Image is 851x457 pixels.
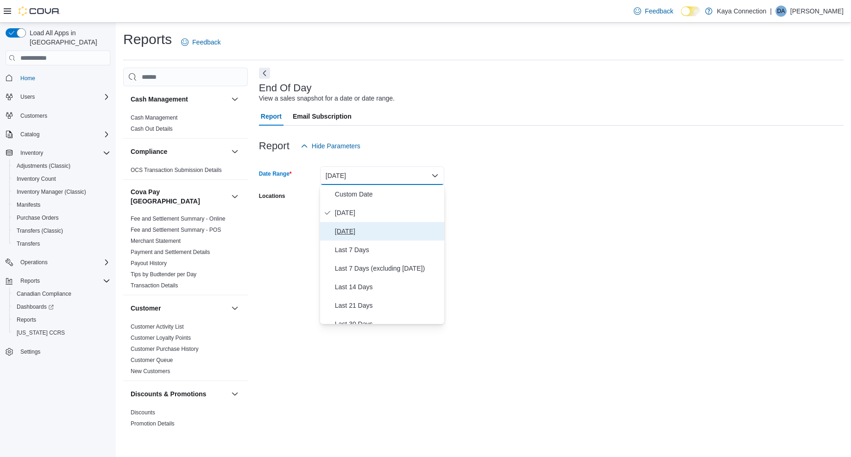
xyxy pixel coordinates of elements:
span: Feedback [645,6,673,16]
span: Catalog [17,129,110,140]
span: Reports [17,275,110,286]
label: Locations [259,192,285,200]
h1: Reports [123,30,172,49]
span: Operations [20,259,48,266]
h3: Report [259,140,290,152]
span: Transaction Details [131,282,178,289]
span: Merchant Statement [131,237,181,245]
h3: Customer [131,304,161,313]
a: Promotion Details [131,420,175,427]
button: Transfers [9,237,114,250]
span: Dashboards [13,301,110,312]
span: Customers [20,112,47,120]
button: Home [2,71,114,84]
nav: Complex example [6,67,110,382]
span: Manifests [13,199,110,210]
a: Purchase Orders [13,212,63,223]
button: Cova Pay [GEOGRAPHIC_DATA] [229,191,240,202]
span: Discounts [131,409,155,416]
span: Users [20,93,35,101]
span: Hide Parameters [312,141,360,151]
div: View a sales snapshot for a date or date range. [259,94,395,103]
span: Dashboards [17,303,54,311]
button: Discounts & Promotions [131,389,227,399]
button: Transfers (Classic) [9,224,114,237]
a: Home [17,73,39,84]
button: Compliance [229,146,240,157]
button: Hide Parameters [297,137,364,155]
a: Discounts [131,409,155,416]
label: Date Range [259,170,292,178]
div: Cash Management [123,112,248,138]
span: Payment and Settlement Details [131,248,210,256]
button: Manifests [9,198,114,211]
button: Reports [17,275,44,286]
button: Cash Management [229,94,240,105]
img: Cova [19,6,60,16]
a: Fee and Settlement Summary - Online [131,216,226,222]
button: Reports [2,274,114,287]
span: Reports [17,316,36,324]
h3: Discounts & Promotions [131,389,206,399]
a: Reports [13,314,40,325]
span: Custom Date [335,189,441,200]
span: Users [17,91,110,102]
a: Cash Management [131,114,177,121]
span: Email Subscription [293,107,352,126]
button: Adjustments (Classic) [9,159,114,172]
a: Adjustments (Classic) [13,160,74,171]
p: [PERSON_NAME] [790,6,844,17]
div: Dana Austin [775,6,787,17]
h3: End Of Day [259,83,312,94]
a: Fee and Settlement Summary - POS [131,227,221,233]
span: Washington CCRS [13,327,110,338]
span: Manifests [17,201,40,209]
button: Users [17,91,38,102]
span: Canadian Compliance [17,290,71,298]
button: Cash Management [131,95,227,104]
span: Inventory Manager (Classic) [17,188,86,196]
span: Inventory Count [17,175,56,183]
span: Purchase Orders [13,212,110,223]
button: Operations [2,256,114,269]
button: [DATE] [320,166,444,185]
a: New Customers [131,368,170,374]
span: Inventory [20,149,43,157]
span: Inventory [17,147,110,159]
span: Last 7 Days [335,244,441,255]
a: Merchant Statement [131,238,181,244]
span: Last 21 Days [335,300,441,311]
span: Transfers [13,238,110,249]
a: Customer Loyalty Points [131,335,191,341]
a: Dashboards [9,300,114,313]
button: Customer [229,303,240,314]
span: Catalog [20,131,39,138]
span: Transfers [17,240,40,248]
span: Promotion Details [131,420,175,427]
span: Customer Activity List [131,323,184,330]
span: Report [261,107,282,126]
span: Last 14 Days [335,281,441,292]
span: Settings [20,348,40,355]
span: Reports [20,277,40,285]
span: Settings [17,346,110,357]
a: Inventory Count [13,173,60,184]
span: [DATE] [335,207,441,218]
button: Discounts & Promotions [229,388,240,400]
a: Feedback [630,2,677,20]
span: Transfers (Classic) [17,227,63,235]
button: Catalog [17,129,43,140]
p: | [770,6,772,17]
a: Cash Out Details [131,126,173,132]
a: Canadian Compliance [13,288,75,299]
button: Operations [17,257,51,268]
a: Manifests [13,199,44,210]
span: Tips by Budtender per Day [131,271,196,278]
div: Compliance [123,165,248,179]
button: Inventory [17,147,47,159]
p: Kaya Connection [717,6,767,17]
